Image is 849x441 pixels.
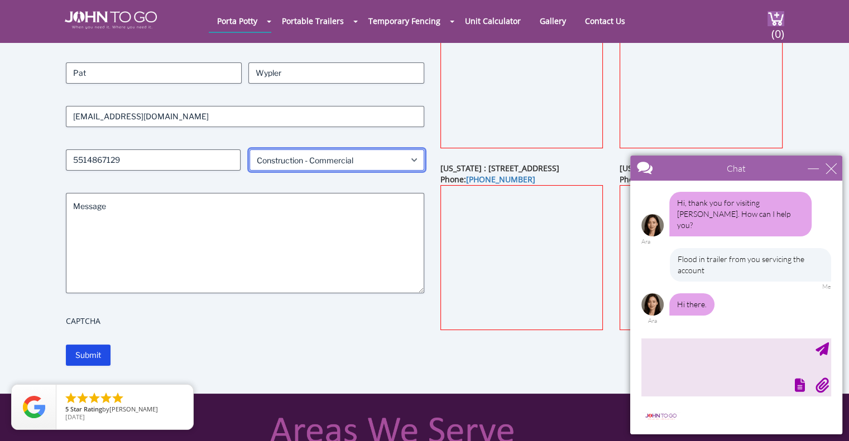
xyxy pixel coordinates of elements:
[99,391,113,405] li: 
[531,10,574,32] a: Gallery
[64,391,78,405] li: 
[360,10,449,32] a: Temporary Fencing
[620,163,780,173] b: [US_STATE] : [STREET_ADDRESS][US_STATE]
[768,11,784,26] img: cart a
[76,391,89,405] li: 
[65,406,184,414] span: by
[440,174,535,185] b: Phone:
[440,163,559,173] b: [US_STATE] : [STREET_ADDRESS]
[66,345,111,366] input: Submit
[466,174,535,185] a: [PHONE_NUMBER]
[88,391,101,405] li: 
[66,316,425,327] label: CAPTCHA
[623,149,849,441] iframe: Live Chat Box
[23,396,45,418] img: Review Rating
[248,62,424,84] input: Last Name
[65,11,157,29] img: JOHN to go
[209,10,266,32] a: Porta Potty
[66,106,425,127] input: Email
[771,17,784,41] span: (0)
[577,10,634,32] a: Contact Us
[70,405,102,413] span: Star Rating
[66,62,242,84] input: First Name
[65,413,85,421] span: [DATE]
[620,174,714,185] b: Phone:
[65,405,69,413] span: 5
[111,391,124,405] li: 
[274,10,352,32] a: Portable Trailers
[457,10,529,32] a: Unit Calculator
[109,405,158,413] span: [PERSON_NAME]
[66,149,241,171] input: Phone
